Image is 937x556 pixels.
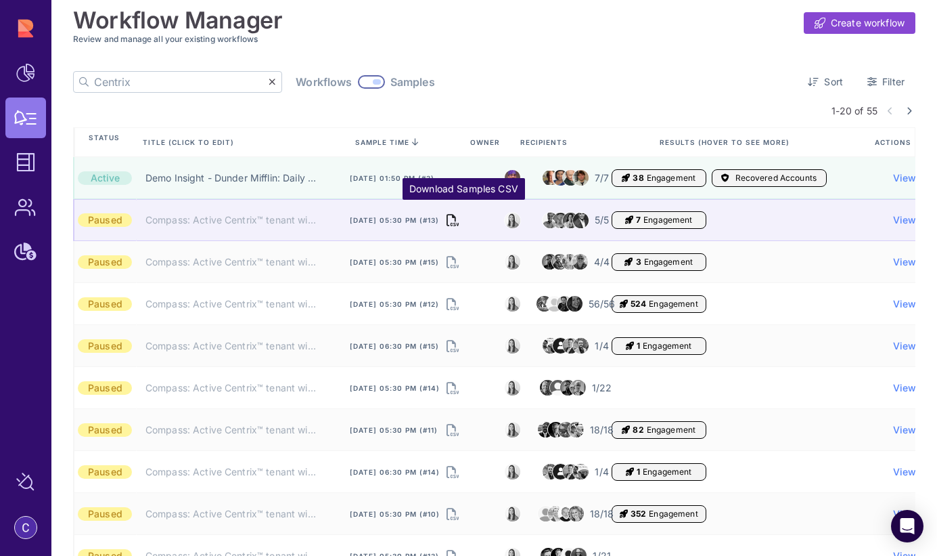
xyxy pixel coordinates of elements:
[563,166,578,189] img: creed.jpeg
[145,213,317,227] a: Compass: Active Centrix™ tenant will be deleted (AE) ❌
[547,296,562,312] img: f1765d55f25b707d9177b85b2ab72fd0.jpg
[824,75,843,89] span: Sort
[78,339,132,353] div: Paused
[620,509,628,519] i: Engagement
[15,517,37,538] img: account-photo
[78,507,132,521] div: Paused
[572,254,588,270] img: 8807768028753_5adda295f3f795c89330_32.png
[893,423,925,437] span: View >
[643,215,692,226] span: Engagement
[567,294,582,313] img: 8297523991556_46b9eaba30b250c4b450_32.jpg
[893,381,925,395] span: View >
[893,465,925,479] a: View >
[409,182,518,196] div: Download Samples CSV
[505,254,520,270] img: 8525803544391_e4bc78f9dfe39fb1ff36_32.jpg
[350,383,440,393] span: [DATE] 05:30 pm (#14)
[447,337,459,356] i: Download Samples CSV
[390,75,435,89] span: Samples
[447,421,459,440] button: Download Samples CSV
[548,422,564,437] img: 3330725689603_f1622c7d03fe76833451_32.jpg
[505,380,520,395] img: 8525803544391_e4bc78f9dfe39fb1ff36_32.jpg
[893,297,925,311] span: View >
[735,173,817,184] span: Recovered Accounts
[505,296,520,312] img: 8525803544391_e4bc78f9dfe39fb1ff36_32.jpg
[350,257,439,267] span: [DATE] 05:30 pm (#15)
[355,138,409,146] span: sample time
[543,338,558,354] img: 4160124189142_67c8215aa11281e2ad74_32.jpg
[447,295,459,314] i: Download Samples CSV
[721,173,729,184] i: Accounts
[643,467,691,477] span: Engagement
[633,425,643,435] span: 82
[643,341,691,351] span: Engagement
[543,211,558,229] img: 2928803726677_fc9059ce55290f77b636_32.jpg
[631,509,646,519] span: 352
[637,341,640,351] span: 1
[558,506,574,521] img: 8044875030775_8ca1532db68872036f2d_32.jpg
[145,423,317,437] a: Compass: Active Centrix™ tenant will be deleted (AE) ❌
[350,425,438,435] span: [DATE] 05:30 pm (#11)
[550,380,566,395] img: 951b59b8e12b6dd8b75a60e6d4c1102e.jpg
[447,505,459,523] button: Download Samples CSV
[553,167,568,188] img: kelly.png
[636,215,641,226] span: 7
[649,299,698,309] span: Engagement
[145,255,317,269] a: Compass: Active Centrix™ tenant will be deleted ❌ (SE)
[350,467,440,477] span: [DATE] 06:30 pm (#14)
[447,379,459,398] button: Download Samples CSV
[505,338,520,354] img: 8525803544391_e4bc78f9dfe39fb1ff36_32.jpg
[552,254,568,270] img: 3652495534753_9da5c51ac6bf37069dd0_32.png
[505,170,520,186] img: michael.jpeg
[78,381,132,395] div: Paused
[350,173,434,183] span: [DATE] 01:50 pm (#3)
[595,171,609,185] span: 7/7
[350,299,439,309] span: [DATE] 05:30 pm (#12)
[78,213,132,227] div: Paused
[553,213,568,228] img: 7180861391152_5c9f2a3a0d9e892f6da0_32.png
[625,215,633,226] i: Engagement
[595,339,608,353] span: 1/4
[573,338,589,354] img: 7819583259763_4805ef31bd9348eacee0_32.jpg
[831,16,905,30] span: Create workflow
[543,464,558,479] img: 7819583259763_4805ef31bd9348eacee0_32.jpg
[573,464,589,479] img: 4160124189142_67c8215aa11281e2ad74_32.jpg
[470,137,503,147] span: Owner
[505,422,520,437] img: 8525803544391_e4bc78f9dfe39fb1ff36_32.jpg
[505,464,520,479] img: 8525803544391_e4bc78f9dfe39fb1ff36_32.jpg
[562,254,578,270] img: 6513955469333_bb3535ca3655037a2d19_32.png
[563,213,578,228] img: 8515321268929_d1c1b3026d7fc033b27c_32.png
[548,506,564,521] img: 3017847070903_4a78eef243f9460e093b_32.jpg
[145,465,317,479] a: Compass: Active Centrix™ tenant will be deleted (TCSM) ❌
[447,253,459,272] i: Download Samples CSV
[78,465,132,479] div: Paused
[573,170,589,186] img: jim.jpeg
[505,506,520,521] img: 8525803544391_e4bc78f9dfe39fb1ff36_32.jpg
[73,7,283,34] h1: Workflow Manager
[145,381,317,395] a: Compass: Active Centrix™ tenant will be deleted ❌ (SE)
[622,425,630,435] i: Engagement
[647,425,695,435] span: Engagement
[626,341,634,351] i: Engagement
[882,75,905,89] span: Filter
[647,173,695,184] span: Engagement
[557,296,572,312] img: 3086638535638_96d99c4077484b6d486a_32.jpg
[893,171,925,185] a: View >
[540,380,555,395] img: 6951563979344_3d5c380560c5db387ad2_32.jpg
[626,467,634,477] i: Engagement
[350,509,440,519] span: [DATE] 05:30 pm (#10)
[89,133,120,152] span: Status
[536,296,552,312] img: 8590723432452_a36f5160e77fc49244b9_32.png
[893,339,925,353] span: View >
[893,213,925,227] a: View >
[631,299,646,309] span: 524
[573,208,589,232] img: 8285027886406_1d36f90ad2a04a02907a_32.jpg
[447,211,459,230] i: Download Samples CSV
[594,255,610,269] span: 4/4
[563,338,578,354] img: 3996298252272_541c4afd80fd5fc2a44a_32.jpg
[595,465,608,479] span: 1/4
[143,137,237,147] span: Title (click to edit)
[590,423,614,437] span: 18/18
